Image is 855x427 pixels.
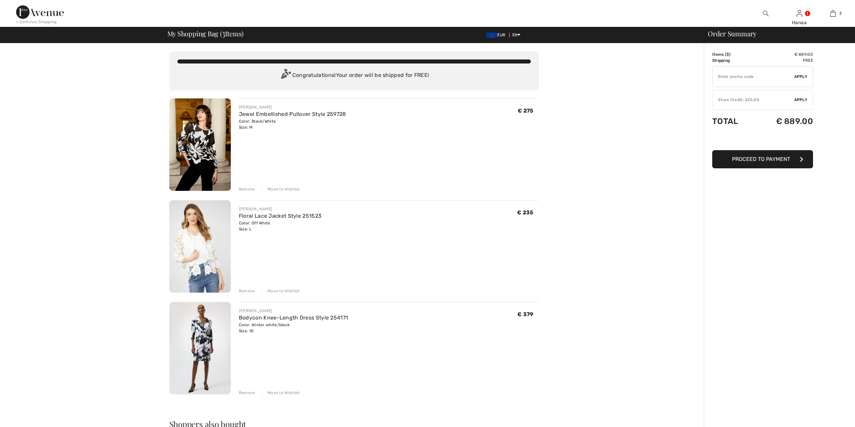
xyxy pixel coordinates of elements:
[239,111,346,117] a: Jewel Embellished Pullover Style 259728
[726,52,729,57] span: 3
[712,133,813,148] iframe: PayPal
[239,390,255,396] div: Remove
[16,5,64,19] img: 1ère Avenue
[754,51,813,57] td: € 889.00
[169,200,231,293] img: Floral Lace Jacket Style 251523
[177,69,531,82] div: Congratulations! Your order will be shipped for FREE!
[712,110,754,133] td: Total
[486,33,497,38] img: Euro
[712,150,813,168] button: Proceed to Payment
[262,288,300,294] div: Move to Wishlist
[239,186,255,192] div: Remove
[700,30,851,37] div: Order Summary
[517,209,533,216] span: € 235
[763,9,769,17] img: search the website
[262,186,300,192] div: Move to Wishlist
[239,118,346,130] div: Color: Black/White Size: M
[794,74,808,80] span: Apply
[512,33,521,37] span: EN
[222,29,225,37] span: 3
[712,51,754,57] td: Items ( )
[279,69,292,82] img: Congratulation2.svg
[816,9,849,17] a: 3
[754,110,813,133] td: € 889.00
[262,390,300,396] div: Move to Wishlist
[239,322,348,334] div: Color: Winter white/black Size: 10
[167,30,244,37] span: My Shopping Bag ( Items)
[16,19,57,25] div: < Continue Shopping
[239,220,322,232] div: Color: Off White Size: L
[239,288,255,294] div: Remove
[713,97,794,103] div: Store Credit: 220.00
[169,302,231,394] img: Bodycon Knee-Length Dress Style 254171
[797,9,802,17] img: My Info
[239,314,348,321] a: Bodycon Knee-Length Dress Style 254171
[239,206,322,212] div: [PERSON_NAME]
[713,67,794,87] input: Promo code
[517,311,533,317] span: € 379
[169,98,231,191] img: Jewel Embellished Pullover Style 259728
[783,19,816,26] div: Hanaa
[486,33,508,37] span: EUR
[830,9,836,17] img: My Bag
[839,10,842,16] span: 3
[518,108,533,114] span: € 275
[794,97,808,103] span: Apply
[754,57,813,63] td: Free
[712,57,754,63] td: Shipping
[732,156,790,162] span: Proceed to Payment
[239,308,348,314] div: [PERSON_NAME]
[239,213,322,219] a: Floral Lace Jacket Style 251523
[239,104,346,110] div: [PERSON_NAME]
[797,10,802,16] a: Sign In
